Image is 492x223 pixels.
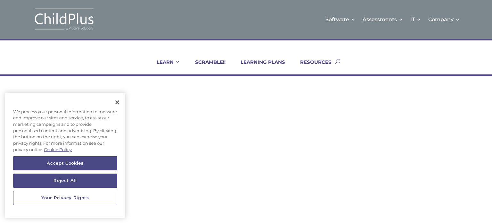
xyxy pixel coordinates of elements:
[5,93,125,218] div: Privacy
[5,93,125,218] div: Cookie banner
[13,174,117,188] button: Reject All
[149,59,180,74] a: LEARN
[13,156,117,170] button: Accept Cookies
[410,6,421,32] a: IT
[13,191,117,205] button: Your Privacy Rights
[428,6,460,32] a: Company
[44,147,72,152] a: More information about your privacy, opens in a new tab
[292,59,332,74] a: RESOURCES
[5,106,125,156] div: We process your personal information to measure and improve our sites and service, to assist our ...
[363,6,403,32] a: Assessments
[325,6,356,32] a: Software
[187,59,225,74] a: SCRAMBLE!!
[110,95,124,109] button: Close
[233,59,285,74] a: LEARNING PLANS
